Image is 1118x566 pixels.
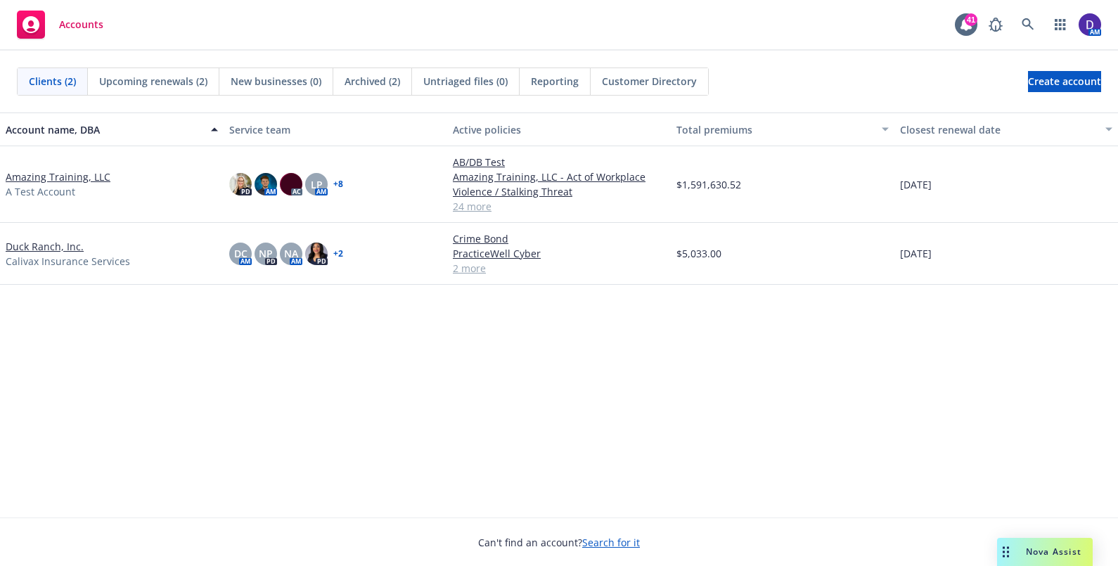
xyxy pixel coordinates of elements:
[582,536,640,549] a: Search for it
[453,169,665,199] a: Amazing Training, LLC - Act of Workplace Violence / Stalking Threat
[11,5,109,44] a: Accounts
[676,177,741,192] span: $1,591,630.52
[6,122,203,137] div: Account name, DBA
[1026,546,1081,558] span: Nova Assist
[900,122,1097,137] div: Closest renewal date
[900,177,932,192] span: [DATE]
[676,122,873,137] div: Total premiums
[900,246,932,261] span: [DATE]
[99,74,207,89] span: Upcoming renewals (2)
[602,74,697,89] span: Customer Directory
[453,155,665,169] a: AB/DB Test
[671,112,894,146] button: Total premiums
[224,112,447,146] button: Service team
[423,74,508,89] span: Untriaged files (0)
[1046,11,1074,39] a: Switch app
[6,254,130,269] span: Calivax Insurance Services
[6,184,75,199] span: A Test Account
[6,239,84,254] a: Duck Ranch, Inc.
[894,112,1118,146] button: Closest renewal date
[453,261,665,276] a: 2 more
[59,19,103,30] span: Accounts
[255,173,277,195] img: photo
[345,74,400,89] span: Archived (2)
[965,13,977,26] div: 41
[280,173,302,195] img: photo
[231,74,321,89] span: New businesses (0)
[305,243,328,265] img: photo
[453,199,665,214] a: 24 more
[1028,71,1101,92] a: Create account
[676,246,721,261] span: $5,033.00
[1014,11,1042,39] a: Search
[453,122,665,137] div: Active policies
[6,169,110,184] a: Amazing Training, LLC
[982,11,1010,39] a: Report a Bug
[1028,68,1101,95] span: Create account
[997,538,1093,566] button: Nova Assist
[447,112,671,146] button: Active policies
[453,231,665,246] a: Crime Bond
[229,173,252,195] img: photo
[229,122,442,137] div: Service team
[29,74,76,89] span: Clients (2)
[333,180,343,188] a: + 8
[478,535,640,550] span: Can't find an account?
[259,246,273,261] span: NP
[531,74,579,89] span: Reporting
[234,246,248,261] span: DC
[997,538,1015,566] div: Drag to move
[284,246,298,261] span: NA
[453,246,665,261] a: PracticeWell Cyber
[1079,13,1101,36] img: photo
[333,250,343,258] a: + 2
[311,177,323,192] span: LP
